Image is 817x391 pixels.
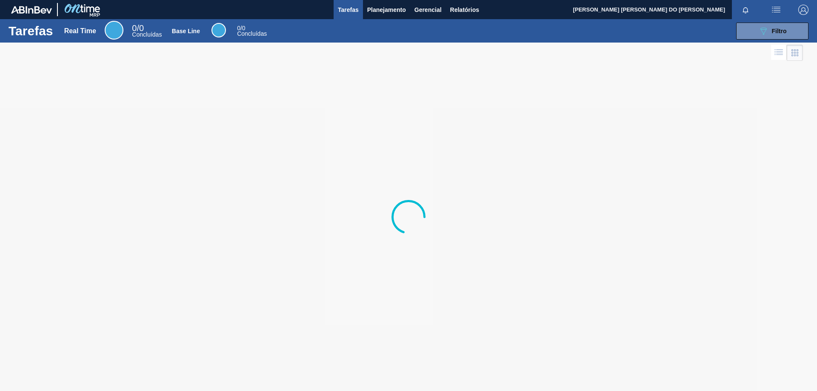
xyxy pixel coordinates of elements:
div: Base Line [211,23,226,37]
span: 0 [237,25,240,31]
h1: Tarefas [9,26,53,36]
span: / 0 [237,25,245,31]
div: Base Line [172,28,200,34]
span: Gerencial [414,5,442,15]
button: Filtro [736,23,808,40]
div: Real Time [105,21,123,40]
div: Base Line [237,26,267,37]
img: userActions [771,5,781,15]
div: Real Time [64,27,96,35]
div: Real Time [132,25,162,37]
span: Relatórios [450,5,479,15]
span: Planejamento [367,5,406,15]
span: / 0 [132,23,144,33]
button: Notificações [732,4,759,16]
img: Logout [798,5,808,15]
span: Filtro [772,28,787,34]
span: Concluídas [132,31,162,38]
span: Concluídas [237,30,267,37]
span: Tarefas [338,5,359,15]
span: 0 [132,23,137,33]
img: TNhmsLtSVTkK8tSr43FrP2fwEKptu5GPRR3wAAAABJRU5ErkJggg== [11,6,52,14]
